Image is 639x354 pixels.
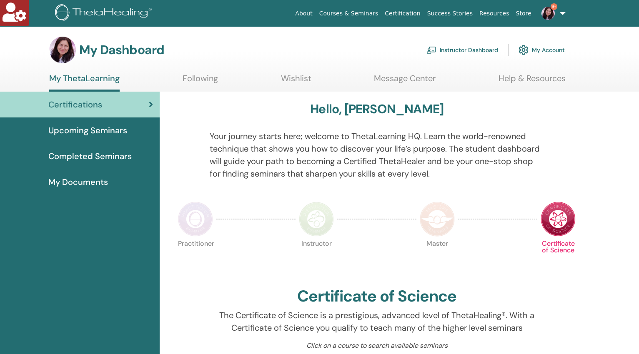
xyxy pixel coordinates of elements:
[519,41,565,59] a: My Account
[178,240,213,275] p: Practitioner
[541,7,555,20] img: default.jpg
[541,240,576,275] p: Certificate of Science
[281,73,311,90] a: Wishlist
[381,6,423,21] a: Certification
[426,41,498,59] a: Instructor Dashboard
[541,202,576,237] img: Certificate of Science
[49,73,120,92] a: My ThetaLearning
[297,287,456,306] h2: Certificate of Science
[48,98,102,111] span: Certifications
[426,46,436,54] img: chalkboard-teacher.svg
[499,73,566,90] a: Help & Resources
[420,240,455,275] p: Master
[210,309,544,334] p: The Certificate of Science is a prestigious, advanced level of ThetaHealing®. With a Certificate ...
[476,6,513,21] a: Resources
[316,6,382,21] a: Courses & Seminars
[519,43,529,57] img: cog.svg
[210,130,544,180] p: Your journey starts here; welcome to ThetaLearning HQ. Learn the world-renowned technique that sh...
[420,202,455,237] img: Master
[49,37,76,63] img: default.jpg
[183,73,218,90] a: Following
[48,150,132,162] span: Completed Seminars
[551,3,557,10] span: 9+
[310,102,444,117] h3: Hello, [PERSON_NAME]
[48,124,127,137] span: Upcoming Seminars
[55,4,155,23] img: logo.png
[79,42,164,57] h3: My Dashboard
[299,240,334,275] p: Instructor
[374,73,436,90] a: Message Center
[292,6,316,21] a: About
[48,176,108,188] span: My Documents
[299,202,334,237] img: Instructor
[513,6,535,21] a: Store
[210,341,544,351] p: Click on a course to search available seminars
[178,202,213,237] img: Practitioner
[424,6,476,21] a: Success Stories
